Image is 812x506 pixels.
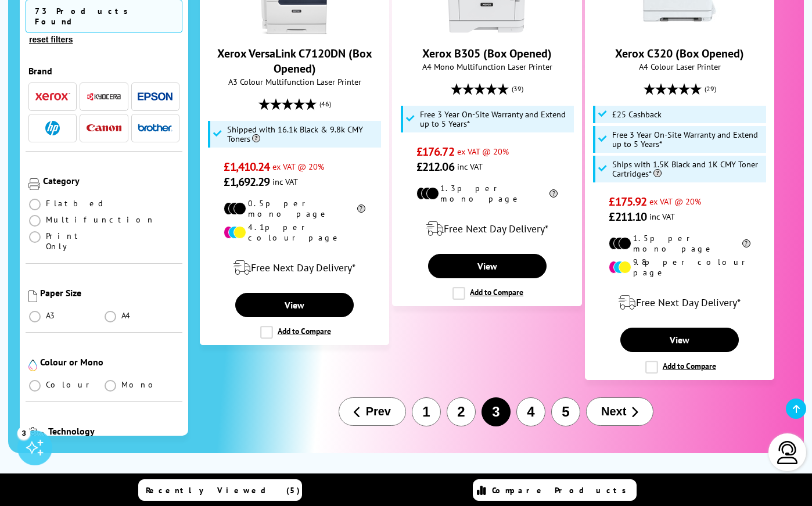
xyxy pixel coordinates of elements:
[28,65,179,77] div: Brand
[645,361,716,374] label: Add to Compare
[649,196,701,207] span: ex VAT @ 20%
[416,159,454,174] span: £212.06
[444,25,531,37] a: Xerox B305 (Box Opened)
[260,326,331,339] label: Add to Compare
[398,61,575,72] span: A4 Mono Multifunction Laser Printer
[516,397,545,426] button: 4
[649,211,675,222] span: inc VAT
[319,93,331,115] span: (46)
[35,92,70,101] img: Xerox
[447,397,476,426] button: 2
[138,479,302,501] a: Recently Viewed (5)
[609,194,646,209] span: £175.92
[43,175,179,186] div: Category
[40,356,179,368] div: Colour or Mono
[586,397,653,426] button: Next
[235,293,354,317] a: View
[134,89,176,105] button: Epson
[46,231,104,252] span: Print Only
[46,310,56,321] span: A3
[138,92,173,101] img: Epson
[121,310,132,321] span: A4
[620,328,739,352] a: View
[339,397,406,426] button: Prev
[551,397,580,426] button: 5
[366,405,391,418] span: Prev
[26,34,76,45] button: reset filters
[272,176,298,187] span: inc VAT
[206,252,383,284] div: modal_delivery
[601,405,626,418] span: Next
[272,161,324,172] span: ex VAT @ 20%
[591,61,768,72] span: A4 Colour Laser Printer
[206,76,383,87] span: A3 Colour Multifunction Laser Printer
[48,425,179,437] div: Technology
[83,120,125,136] button: Canon
[705,78,716,100] span: (29)
[32,89,74,105] button: Xerox
[452,287,523,300] label: Add to Compare
[251,25,338,37] a: Xerox VersaLink C7120DN (Box Opened)
[416,183,558,204] li: 1.3p per mono page
[457,146,509,157] span: ex VAT @ 20%
[46,214,155,225] span: Multifunction
[776,441,799,464] img: user-headset-light.svg
[412,397,441,426] button: 1
[636,25,723,37] a: Xerox C320 (Box Opened)
[28,290,37,302] img: Paper Size
[28,427,45,440] img: Technology
[217,46,372,76] a: Xerox VersaLink C7120DN (Box Opened)
[612,110,662,119] span: £25 Cashback
[416,144,454,159] span: £176.72
[591,286,768,319] div: modal_delivery
[612,130,763,149] span: Free 3 Year On-Site Warranty and Extend up to 5 Years*
[28,360,37,371] img: Colour or Mono
[615,46,744,61] a: Xerox C320 (Box Opened)
[422,46,552,61] a: Xerox B305 (Box Opened)
[512,78,523,100] span: (39)
[32,120,74,136] button: HP
[457,161,483,172] span: inc VAT
[45,121,60,135] img: HP
[224,222,365,243] li: 4.1p per colour page
[428,254,547,278] a: View
[492,485,633,496] span: Compare Products
[83,89,125,105] button: Kyocera
[87,92,121,101] img: Kyocera
[40,287,179,299] div: Paper Size
[28,178,40,190] img: Category
[420,110,571,128] span: Free 3 Year On-Site Warranty and Extend up to 5 Years*
[609,209,646,224] span: £211.10
[612,160,763,178] span: Ships with 1.5K Black and 1K CMY Toner Cartridges*
[46,198,107,209] span: Flatbed
[146,485,300,496] span: Recently Viewed (5)
[121,379,160,390] span: Mono
[224,174,270,189] span: £1,692.29
[224,159,270,174] span: £1,410.24
[134,120,176,136] button: Brother
[609,233,750,254] li: 1.5p per mono page
[473,479,637,501] a: Compare Products
[398,213,575,245] div: modal_delivery
[138,124,173,132] img: Brother
[227,125,378,143] span: Shipped with 16.1k Black & 9.8k CMY Toners
[224,198,365,219] li: 0.5p per mono page
[46,379,94,390] span: Colour
[609,257,750,278] li: 9.8p per colour page
[87,124,121,132] img: Canon
[17,426,30,439] div: 3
